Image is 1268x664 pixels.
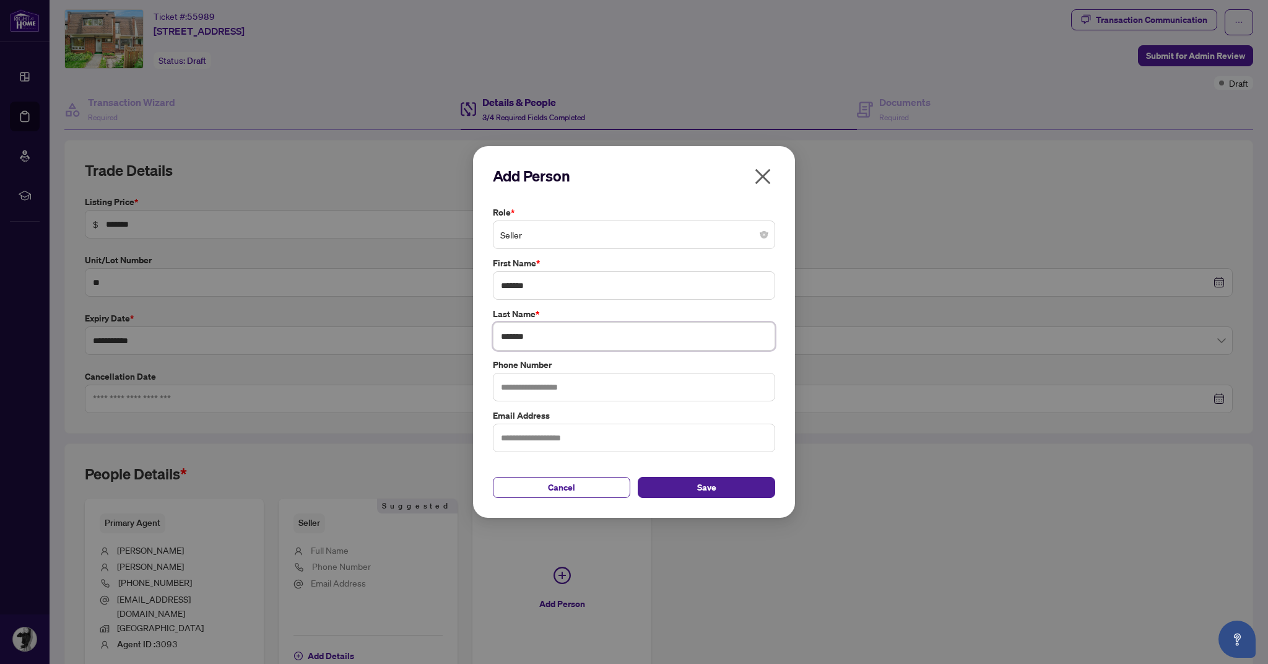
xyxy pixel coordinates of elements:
[500,223,768,247] span: Seller
[548,478,575,497] span: Cancel
[493,477,630,498] button: Cancel
[493,206,775,219] label: Role
[493,409,775,422] label: Email Address
[493,307,775,321] label: Last Name
[760,231,768,238] span: close-circle
[753,167,773,186] span: close
[493,166,775,186] h2: Add Person
[493,256,775,270] label: First Name
[697,478,716,497] span: Save
[638,477,775,498] button: Save
[493,358,775,372] label: Phone Number
[1218,621,1256,658] button: Open asap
